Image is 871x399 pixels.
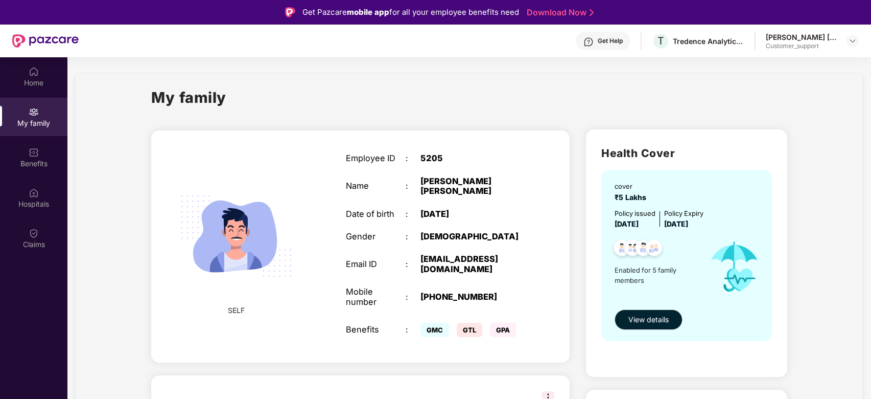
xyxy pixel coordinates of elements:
span: GPA [490,323,516,337]
div: Benefits [346,325,405,335]
div: [DATE] [420,209,525,219]
img: svg+xml;base64,PHN2ZyB4bWxucz0iaHR0cDovL3d3dy53My5vcmcvMjAwMC9zdmciIHdpZHRoPSI0OC45NDMiIGhlaWdodD... [609,237,634,262]
span: SELF [228,305,245,316]
span: [DATE] [615,219,639,228]
div: Gender [346,232,405,241]
span: Enabled for 5 family members [615,265,699,286]
h1: My family [151,86,226,109]
div: Date of birth [346,209,405,219]
a: Download Now [527,7,591,18]
img: Stroke [590,7,594,18]
div: Employee ID [346,153,405,163]
img: svg+xml;base64,PHN2ZyBpZD0iQmVuZWZpdHMiIHhtbG5zPSJodHRwOi8vd3d3LnczLm9yZy8yMDAwL3N2ZyIgd2lkdGg9Ij... [29,147,39,158]
img: New Pazcare Logo [12,34,79,48]
span: T [657,35,664,47]
img: svg+xml;base64,PHN2ZyBpZD0iSG9tZSIgeG1sbnM9Imh0dHA6Ly93d3cudzMub3JnLzIwMDAvc3ZnIiB3aWR0aD0iMjAiIG... [29,66,39,77]
span: GTL [457,323,482,337]
span: View details [628,314,669,325]
div: : [406,209,420,219]
div: Policy Expiry [664,208,703,218]
img: svg+xml;base64,PHN2ZyB4bWxucz0iaHR0cDovL3d3dy53My5vcmcvMjAwMC9zdmciIHdpZHRoPSI0OC45NDMiIGhlaWdodD... [631,237,656,262]
div: Mobile number [346,287,405,307]
div: : [406,232,420,241]
img: svg+xml;base64,PHN2ZyB4bWxucz0iaHR0cDovL3d3dy53My5vcmcvMjAwMC9zdmciIHdpZHRoPSIyMjQiIGhlaWdodD0iMT... [168,167,305,305]
div: : [406,153,420,163]
img: icon [700,230,769,304]
div: Get Help [598,37,623,45]
div: Tredence Analytics Solutions Private Limited [673,36,744,46]
div: : [406,325,420,335]
div: : [406,259,420,269]
img: svg+xml;base64,PHN2ZyBpZD0iSG9zcGl0YWxzIiB4bWxucz0iaHR0cDovL3d3dy53My5vcmcvMjAwMC9zdmciIHdpZHRoPS... [29,188,39,198]
button: View details [615,309,682,330]
img: svg+xml;base64,PHN2ZyB4bWxucz0iaHR0cDovL3d3dy53My5vcmcvMjAwMC9zdmciIHdpZHRoPSI0OC45NDMiIGhlaWdodD... [642,237,667,262]
div: Get Pazcare for all your employee benefits need [302,6,519,18]
div: : [406,181,420,191]
span: ₹5 Lakhs [615,193,650,202]
img: svg+xml;base64,PHN2ZyBpZD0iRHJvcGRvd24tMzJ4MzIiIHhtbG5zPSJodHRwOi8vd3d3LnczLm9yZy8yMDAwL3N2ZyIgd2... [849,37,857,45]
div: [PHONE_NUMBER] [420,292,525,302]
div: [EMAIL_ADDRESS][DOMAIN_NAME] [420,254,525,274]
strong: mobile app [347,7,389,17]
img: svg+xml;base64,PHN2ZyB3aWR0aD0iMjAiIGhlaWdodD0iMjAiIHZpZXdCb3g9IjAgMCAyMCAyMCIgZmlsbD0ibm9uZSIgeG... [29,107,39,117]
span: GMC [420,323,449,337]
img: svg+xml;base64,PHN2ZyBpZD0iQ2xhaW0iIHhtbG5zPSJodHRwOi8vd3d3LnczLm9yZy8yMDAwL3N2ZyIgd2lkdGg9IjIwIi... [29,228,39,238]
img: svg+xml;base64,PHN2ZyB4bWxucz0iaHR0cDovL3d3dy53My5vcmcvMjAwMC9zdmciIHdpZHRoPSI0OC45MTUiIGhlaWdodD... [620,237,645,262]
div: Name [346,181,405,191]
span: [DATE] [664,219,688,228]
div: [PERSON_NAME] [PERSON_NAME] [420,176,525,196]
div: [DEMOGRAPHIC_DATA] [420,232,525,241]
img: Logo [285,7,295,17]
div: 5205 [420,153,525,163]
div: : [406,292,420,302]
div: Email ID [346,259,405,269]
div: [PERSON_NAME] [PERSON_NAME] [766,32,837,42]
div: Customer_support [766,42,837,50]
div: cover [615,181,650,191]
img: svg+xml;base64,PHN2ZyBpZD0iSGVscC0zMngzMiIgeG1sbnM9Imh0dHA6Ly93d3cudzMub3JnLzIwMDAvc3ZnIiB3aWR0aD... [583,37,594,47]
h2: Health Cover [601,145,771,162]
div: Policy issued [615,208,655,218]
